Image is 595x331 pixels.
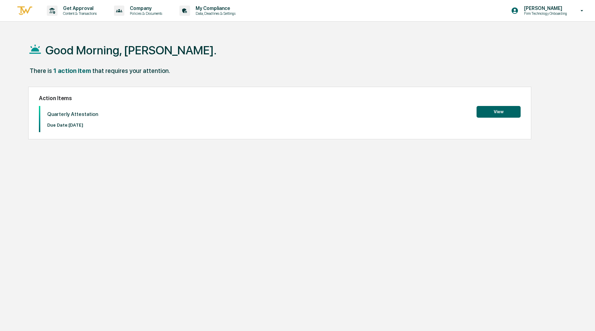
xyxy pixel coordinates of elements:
[519,6,571,11] p: [PERSON_NAME]
[190,11,239,16] p: Data, Deadlines & Settings
[45,43,217,57] h1: Good Morning, [PERSON_NAME].
[53,67,91,74] div: 1 action item
[124,11,166,16] p: Policies & Documents
[58,6,100,11] p: Get Approval
[477,106,521,118] button: View
[47,111,98,117] p: Quarterly Attestation
[190,6,239,11] p: My Compliance
[92,67,170,74] div: that requires your attention.
[17,5,33,17] img: logo
[477,108,521,115] a: View
[58,11,100,16] p: Content & Transactions
[124,6,166,11] p: Company
[47,122,98,128] p: Due Date: [DATE]
[39,95,521,102] h2: Action Items
[519,11,571,16] p: Firm Technology Onboarding
[30,67,52,74] div: There is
